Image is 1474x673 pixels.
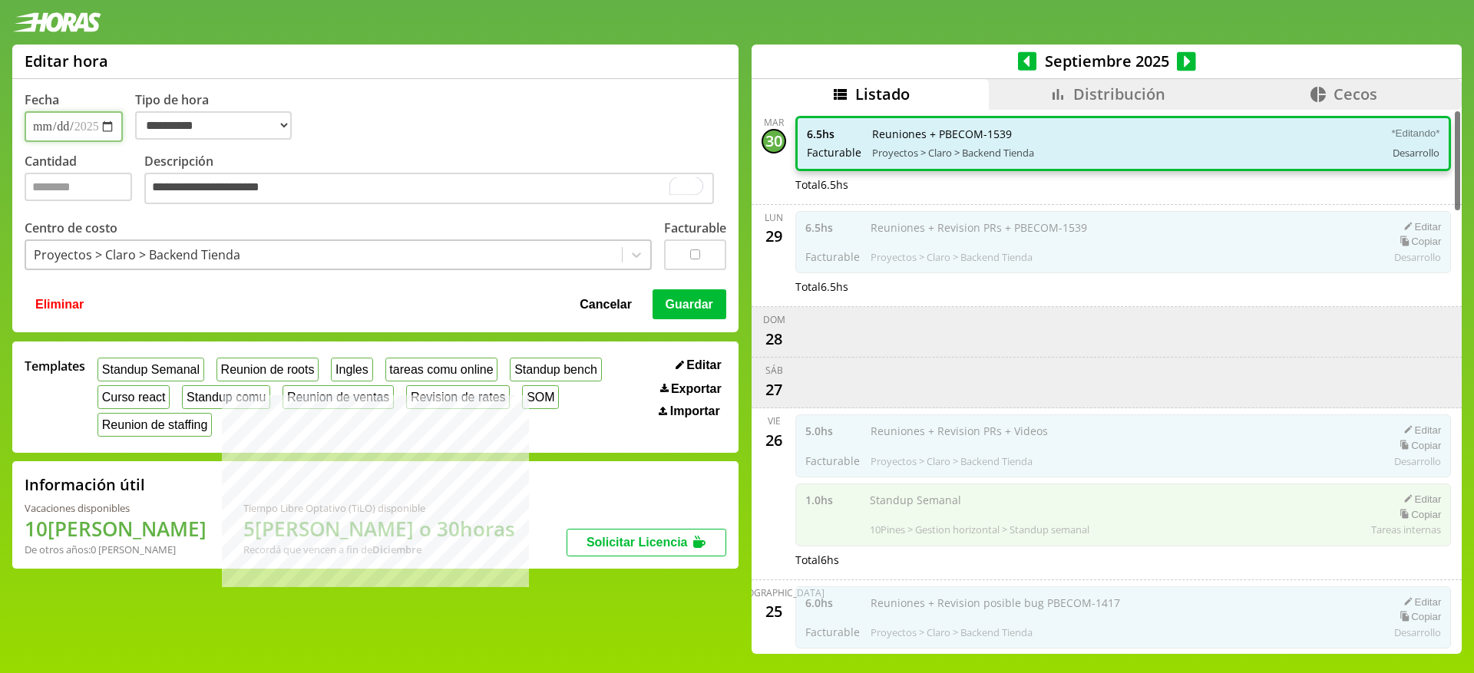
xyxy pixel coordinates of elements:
div: Recordá que vencen a fin de [243,543,515,556]
div: 30 [762,129,786,153]
div: 27 [762,377,786,401]
button: tareas comu online [385,358,498,381]
span: Importar [670,404,720,418]
span: Cecos [1334,84,1377,104]
label: Fecha [25,91,59,108]
div: 29 [762,224,786,249]
div: Total 6.5 hs [795,177,1451,192]
button: Cancelar [575,289,636,318]
label: Descripción [144,153,726,209]
div: [DEMOGRAPHIC_DATA] [723,586,825,599]
span: Septiembre 2025 [1036,51,1177,71]
span: Distribución [1073,84,1165,104]
div: sáb [765,364,783,377]
div: Total 6.5 hs [795,279,1451,294]
div: lun [765,211,783,224]
div: mar [764,116,784,129]
div: 26 [762,427,786,452]
button: Exportar [656,381,726,397]
label: Centro de costo [25,219,117,236]
label: Cantidad [25,153,144,209]
h1: 5 [PERSON_NAME] o 30 horas [243,515,515,543]
span: Solicitar Licencia [587,536,688,549]
h1: 10 [PERSON_NAME] [25,515,207,543]
div: dom [763,313,785,326]
label: Facturable [664,219,726,236]
div: Tiempo Libre Optativo (TiLO) disponible [243,501,515,515]
button: Solicitar Licencia [567,529,726,556]
div: Vacaciones disponibles [25,501,207,515]
button: Editar [671,358,726,373]
button: Revision de rates [406,385,510,409]
button: SOM [522,385,559,409]
button: Guardar [653,289,726,318]
button: Eliminar [31,289,88,318]
button: Reunion de roots [216,358,319,381]
button: Ingles [331,358,372,381]
div: 28 [762,326,786,351]
button: Standup Semanal [97,358,204,381]
b: Diciembre [372,543,421,556]
select: Tipo de hora [135,111,292,140]
span: Templates [25,358,85,374]
img: logotipo [12,12,101,32]
div: vie [768,414,781,427]
button: Curso react [97,385,170,409]
button: Standup bench [510,358,601,381]
button: Reunion de staffing [97,413,212,437]
div: De otros años: 0 [PERSON_NAME] [25,543,207,556]
button: Standup comu [182,385,270,409]
div: 25 [762,599,786,624]
label: Tipo de hora [135,91,304,142]
div: scrollable content [752,110,1462,652]
h1: Editar hora [25,51,108,71]
span: Listado [855,84,910,104]
span: Editar [686,358,721,372]
h2: Información útil [25,474,145,495]
button: Reunion de ventas [283,385,394,409]
div: Proyectos > Claro > Backend Tienda [34,246,240,263]
input: Cantidad [25,173,132,201]
textarea: To enrich screen reader interactions, please activate Accessibility in Grammarly extension settings [144,173,714,205]
span: Exportar [671,382,722,396]
div: Total 6 hs [795,553,1451,567]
